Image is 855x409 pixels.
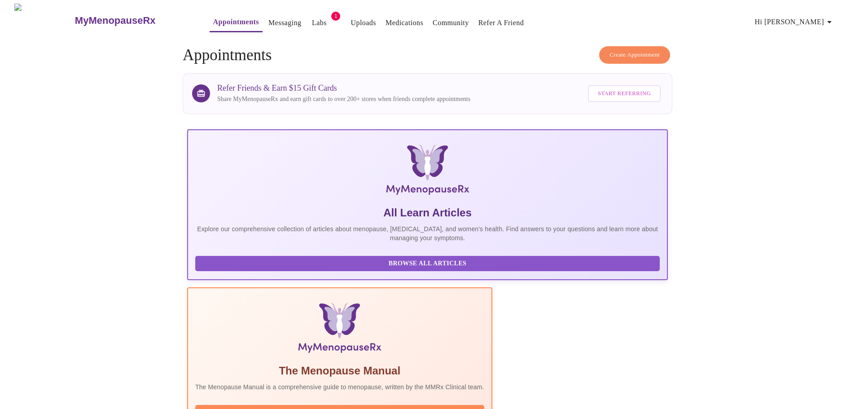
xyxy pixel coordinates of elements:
[382,14,427,32] button: Medications
[478,17,524,29] a: Refer a Friend
[195,364,484,378] h5: The Menopause Manual
[312,17,327,29] a: Labs
[351,17,376,29] a: Uploads
[241,303,438,356] img: Menopause Manual
[598,88,651,99] span: Start Referring
[305,14,333,32] button: Labs
[475,14,528,32] button: Refer a Friend
[268,17,301,29] a: Messaging
[195,383,484,391] p: The Menopause Manual is a comprehensive guide to menopause, written by the MMRx Clinical team.
[195,206,660,220] h5: All Learn Articles
[195,259,662,267] a: Browse All Articles
[213,16,259,28] a: Appointments
[195,256,660,272] button: Browse All Articles
[751,13,838,31] button: Hi [PERSON_NAME]
[74,5,191,36] a: MyMenopauseRx
[331,12,340,21] span: 1
[586,81,663,106] a: Start Referring
[386,17,423,29] a: Medications
[347,14,380,32] button: Uploads
[183,46,672,64] h4: Appointments
[195,224,660,242] p: Explore our comprehensive collection of articles about menopause, [MEDICAL_DATA], and women's hea...
[609,50,660,60] span: Create Appointment
[217,95,470,104] p: Share MyMenopauseRx and earn gift cards to over 200+ stores when friends complete appointments
[267,145,588,198] img: MyMenopauseRx Logo
[14,4,74,37] img: MyMenopauseRx Logo
[210,13,263,32] button: Appointments
[429,14,473,32] button: Community
[433,17,469,29] a: Community
[265,14,305,32] button: Messaging
[588,85,661,102] button: Start Referring
[599,46,670,64] button: Create Appointment
[75,15,156,26] h3: MyMenopauseRx
[755,16,835,28] span: Hi [PERSON_NAME]
[217,84,470,93] h3: Refer Friends & Earn $15 Gift Cards
[204,258,651,269] span: Browse All Articles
